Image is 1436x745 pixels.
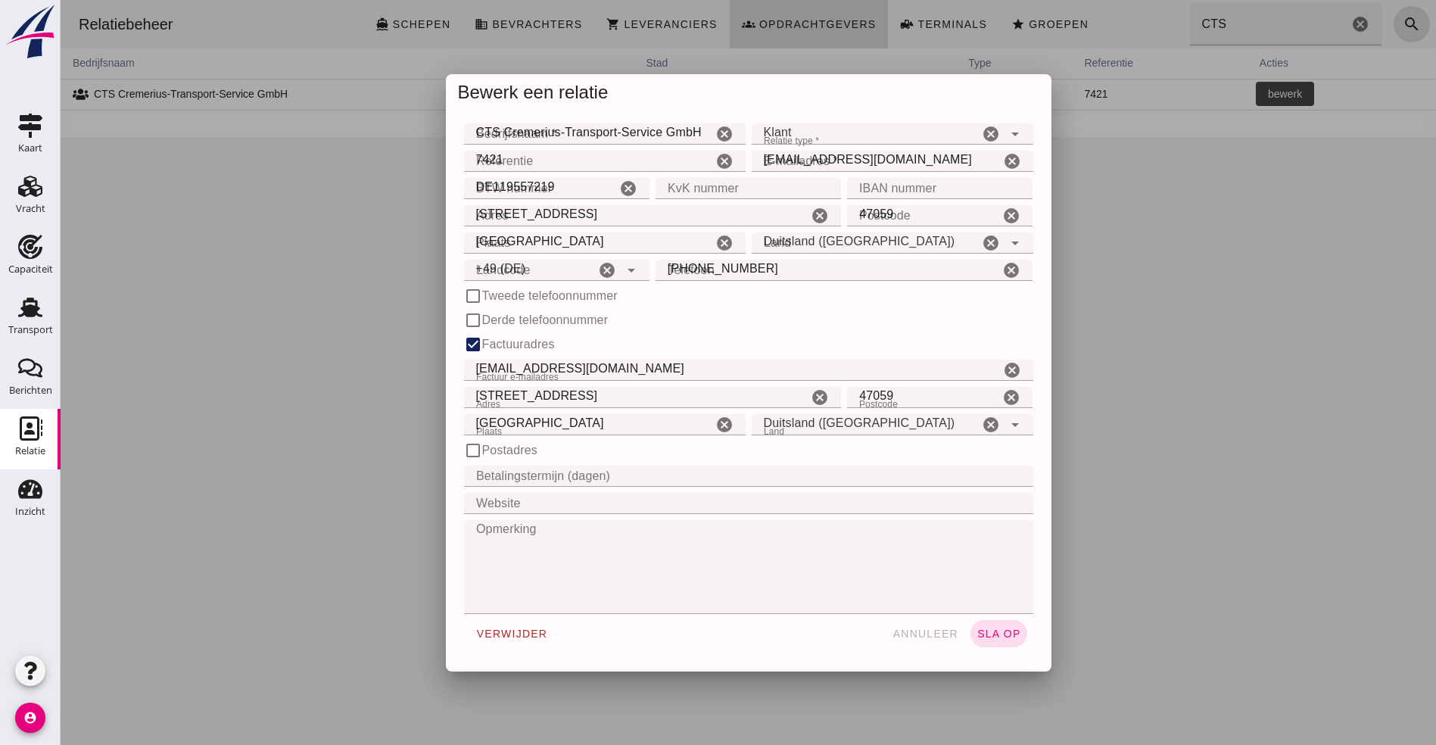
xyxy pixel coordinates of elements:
div: Kaart [18,143,42,153]
div: Transport [8,325,53,335]
div: Inzicht [15,507,45,516]
div: Vracht [16,204,45,214]
div: Relatie [15,446,45,456]
div: Berichten [9,385,52,395]
img: logo-small.a267ee39.svg [3,4,58,60]
i: account_circle [15,703,45,733]
div: Capaciteit [8,264,53,274]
